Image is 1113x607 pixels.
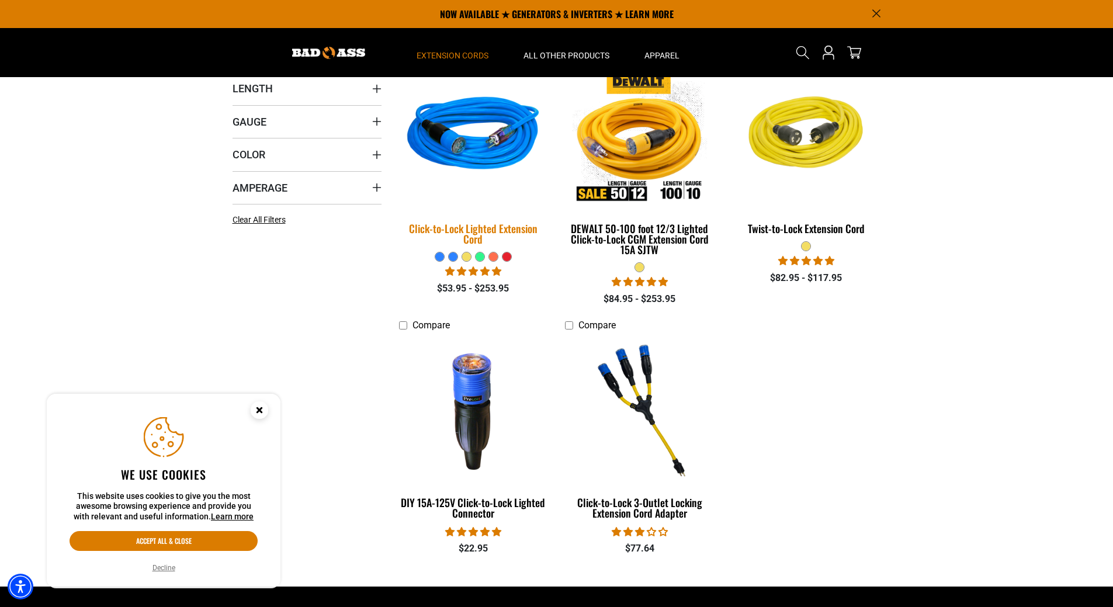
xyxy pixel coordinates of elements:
img: blue [391,61,555,211]
aside: Cookie Consent [47,394,280,589]
summary: Amperage [233,171,382,204]
div: DIY 15A-125V Click-to-Lock Lighted Connector [399,497,548,518]
a: cart [845,46,864,60]
span: All Other Products [523,50,609,61]
div: $82.95 - $117.95 [731,271,880,285]
a: Clear All Filters [233,214,290,226]
button: Close this option [238,394,280,430]
a: Click-to-Lock 3-Outlet Locking Extension Cord Adapter Click-to-Lock 3-Outlet Locking Extension Co... [565,337,714,525]
span: Length [233,82,273,95]
img: Click-to-Lock 3-Outlet Locking Extension Cord Adapter [566,342,713,477]
span: Extension Cords [417,50,488,61]
summary: Gauge [233,105,382,138]
button: Accept all & close [70,531,258,551]
a: DEWALT 50-100 foot 12/3 Lighted Click-to-Lock CGM Extension Cord 15A SJTW DEWALT 50-100 foot 12/3... [565,63,714,262]
span: Amperage [233,181,287,195]
img: DIY 15A-125V Click-to-Lock Lighted Connector [400,342,547,477]
div: Twist-to-Lock Extension Cord [731,223,880,234]
summary: Search [793,43,812,62]
span: 4.87 stars [445,266,501,277]
summary: Extension Cords [399,28,506,77]
button: Decline [149,562,179,574]
span: Color [233,148,265,161]
summary: Color [233,138,382,171]
img: yellow [733,69,880,203]
span: Apparel [644,50,679,61]
span: Compare [412,320,450,331]
a: Open this option [819,28,838,77]
span: 4.84 stars [612,276,668,287]
a: This website uses cookies to give you the most awesome browsing experience and provide you with r... [211,512,254,521]
h2: We use cookies [70,467,258,482]
p: This website uses cookies to give you the most awesome browsing experience and provide you with r... [70,491,258,522]
img: Bad Ass Extension Cords [292,47,365,59]
div: DEWALT 50-100 foot 12/3 Lighted Click-to-Lock CGM Extension Cord 15A SJTW [565,223,714,255]
summary: Apparel [627,28,697,77]
a: blue Click-to-Lock Lighted Extension Cord [399,63,548,251]
span: Compare [578,320,616,331]
div: Click-to-Lock Lighted Extension Cord [399,223,548,244]
span: 3.00 stars [612,526,668,537]
div: Accessibility Menu [8,574,33,599]
a: DIY 15A-125V Click-to-Lock Lighted Connector DIY 15A-125V Click-to-Lock Lighted Connector [399,337,548,525]
a: yellow Twist-to-Lock Extension Cord [731,63,880,241]
span: 4.84 stars [445,526,501,537]
img: DEWALT 50-100 foot 12/3 Lighted Click-to-Lock CGM Extension Cord 15A SJTW [566,69,713,203]
summary: All Other Products [506,28,627,77]
summary: Length [233,72,382,105]
div: $84.95 - $253.95 [565,292,714,306]
div: Click-to-Lock 3-Outlet Locking Extension Cord Adapter [565,497,714,518]
div: $53.95 - $253.95 [399,282,548,296]
span: 5.00 stars [778,255,834,266]
div: $77.64 [565,542,714,556]
span: Gauge [233,115,266,129]
div: $22.95 [399,542,548,556]
span: Clear All Filters [233,215,286,224]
